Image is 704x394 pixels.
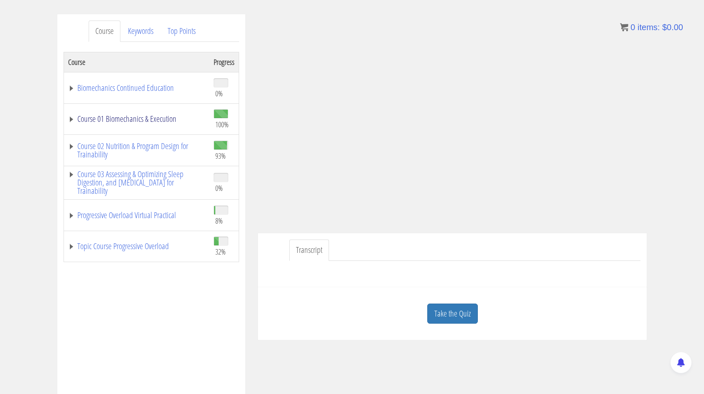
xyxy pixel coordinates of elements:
th: Course [64,52,210,72]
a: Top Points [161,21,202,42]
a: Keywords [121,21,160,42]
a: Course 01 Biomechanics & Execution [68,115,205,123]
span: 8% [215,216,223,225]
span: 100% [215,120,229,129]
a: Course [89,21,120,42]
span: 0 [630,23,635,32]
th: Progress [209,52,239,72]
span: 0% [215,183,223,193]
a: Take the Quiz [427,304,478,324]
a: Course 03 Assessing & Optimizing Sleep Digestion, and [MEDICAL_DATA] for Trainability [68,170,205,195]
span: 93% [215,151,226,160]
span: 32% [215,247,226,256]
bdi: 0.00 [662,23,683,32]
a: Progressive Overload Virtual Practical [68,211,205,219]
a: Topic Course Progressive Overload [68,242,205,250]
a: Transcript [289,239,329,261]
span: items: [638,23,660,32]
span: $ [662,23,667,32]
span: 0% [215,89,223,98]
a: Course 02 Nutrition & Program Design for Trainability [68,142,205,159]
img: icon11.png [620,23,628,31]
a: Biomechanics Continued Education [68,84,205,92]
a: 0 items: $0.00 [620,23,683,32]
